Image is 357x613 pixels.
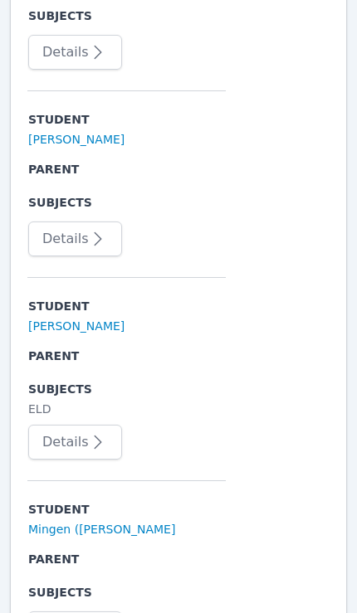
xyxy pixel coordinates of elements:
[28,161,225,178] span: Parent
[28,318,125,334] a: [PERSON_NAME]
[28,584,225,601] span: Subjects
[27,278,226,481] tr: Student[PERSON_NAME] ParentSubjectsELDDetails
[28,298,225,314] span: Student
[28,194,225,211] span: Subjects
[28,7,225,24] span: Subjects
[28,551,225,567] span: Parent
[28,131,125,148] a: [PERSON_NAME]
[27,91,226,278] tr: Student[PERSON_NAME] ParentSubjectsDetails
[28,221,122,256] button: Details
[28,381,225,397] span: Subjects
[28,111,225,128] span: Student
[28,35,122,70] button: Details
[28,521,175,538] a: Mingen ([PERSON_NAME]
[28,501,225,518] span: Student
[28,425,122,460] button: Details
[28,348,225,364] span: Parent
[28,401,225,417] li: ELD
